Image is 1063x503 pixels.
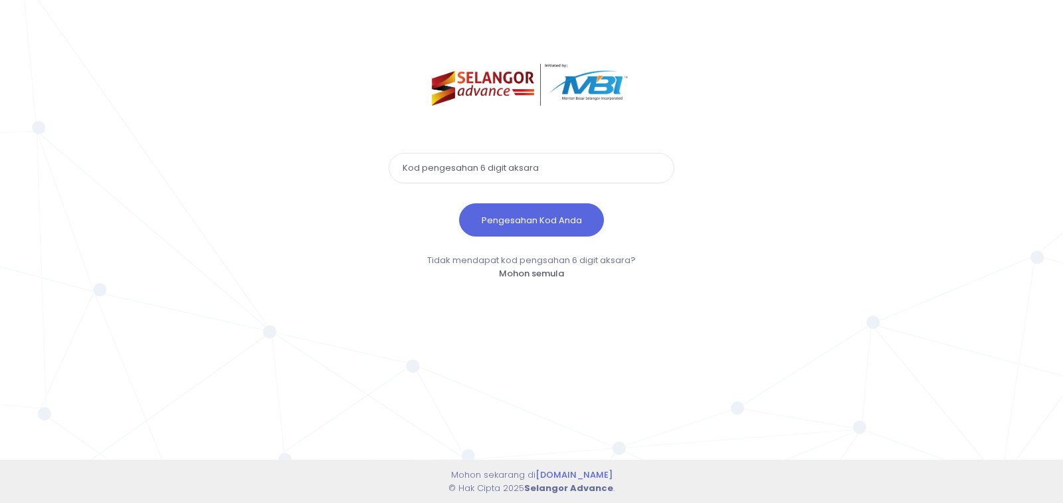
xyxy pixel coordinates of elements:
[432,64,632,106] img: selangor-advance.png
[499,267,564,280] a: Mohon semula
[427,254,636,266] span: Tidak mendapat kod pengsahan 6 digit aksara?
[389,153,674,183] input: Kod pengesahan 6 digit aksara
[459,203,604,237] button: Pengesahan Kod Anda
[535,468,613,481] a: [DOMAIN_NAME]
[524,482,613,494] strong: Selangor Advance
